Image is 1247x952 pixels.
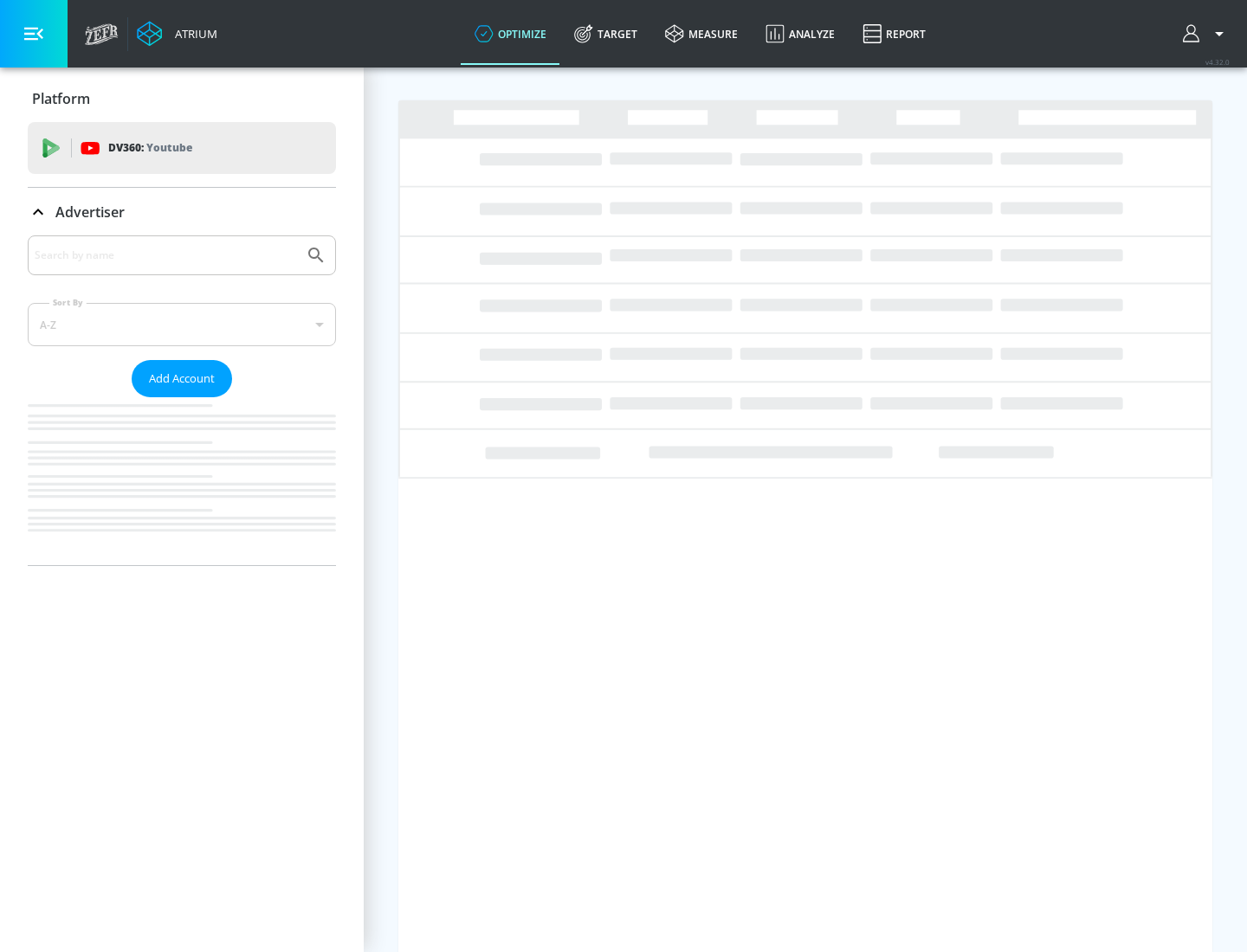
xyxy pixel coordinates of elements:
nav: list of Advertiser [28,397,336,565]
p: Advertiser [55,203,125,222]
p: Youtube [146,138,192,157]
button: Add Account [132,360,232,397]
p: Platform [32,89,90,108]
span: v 4.32.0 [1205,57,1230,67]
div: Platform [28,74,336,123]
a: measure [651,3,752,65]
div: DV360: Youtube [28,122,336,174]
input: Search by name [35,244,297,267]
a: optimize [461,3,560,65]
div: Atrium [168,26,217,42]
a: Analyze [752,3,849,65]
label: Sort By [49,297,87,308]
p: DV360: [108,138,192,158]
a: Report [849,3,940,65]
div: Advertiser [28,235,336,565]
div: Advertiser [28,188,336,236]
div: A-Z [28,303,336,346]
a: Atrium [137,21,217,47]
a: Target [560,3,651,65]
span: Add Account [149,369,215,389]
